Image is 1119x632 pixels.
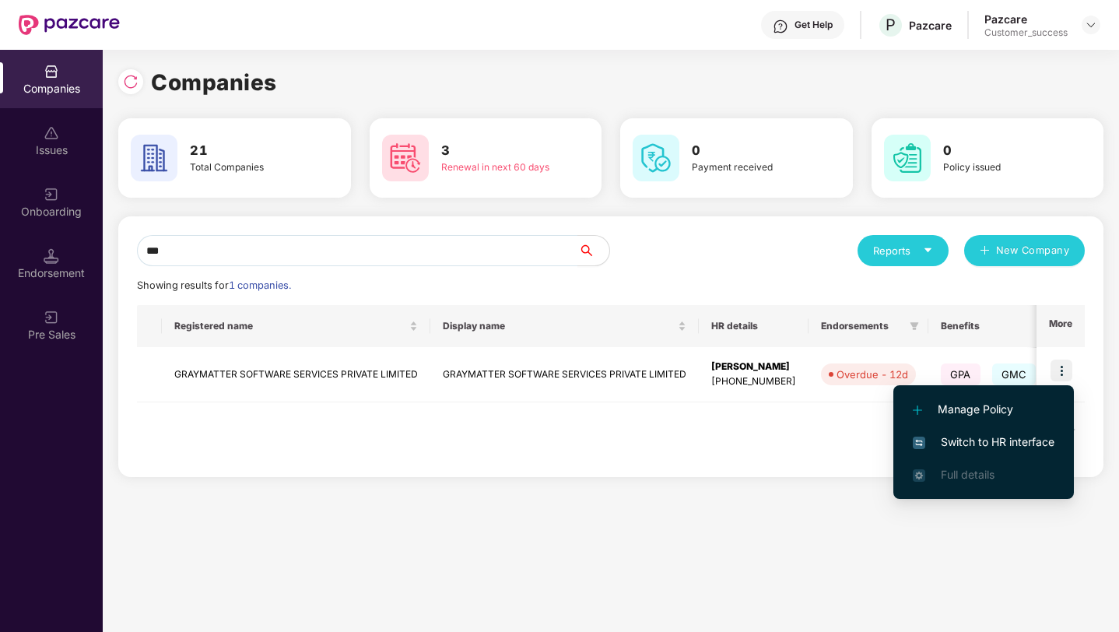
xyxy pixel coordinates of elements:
span: Full details [941,468,994,481]
div: Payment received [692,160,808,175]
div: Pazcare [984,12,1068,26]
div: [PERSON_NAME] [711,360,796,374]
td: GRAYMATTER SOFTWARE SERVICES PRIVATE LIMITED [430,347,699,402]
div: Get Help [795,19,833,31]
img: svg+xml;base64,PHN2ZyBpZD0iQ29tcGFuaWVzIiB4bWxucz0iaHR0cDovL3d3dy53My5vcmcvMjAwMC9zdmciIHdpZHRoPS... [44,64,59,79]
div: Overdue - 12d [837,367,908,382]
span: Showing results for [137,279,291,291]
span: 1 companies. [229,279,291,291]
div: [PHONE_NUMBER] [711,374,796,389]
span: Manage Policy [913,401,1054,418]
th: More [1037,305,1085,347]
span: search [577,244,609,257]
span: Endorsements [821,320,903,332]
h3: 0 [943,141,1059,161]
th: Registered name [162,305,430,347]
span: Registered name [174,320,406,332]
img: svg+xml;base64,PHN2ZyB4bWxucz0iaHR0cDovL3d3dy53My5vcmcvMjAwMC9zdmciIHdpZHRoPSI2MCIgaGVpZ2h0PSI2MC... [382,135,429,181]
img: svg+xml;base64,PHN2ZyB4bWxucz0iaHR0cDovL3d3dy53My5vcmcvMjAwMC9zdmciIHdpZHRoPSI2MCIgaGVpZ2h0PSI2MC... [131,135,177,181]
img: svg+xml;base64,PHN2ZyBpZD0iSXNzdWVzX2Rpc2FibGVkIiB4bWxucz0iaHR0cDovL3d3dy53My5vcmcvMjAwMC9zdmciIH... [44,125,59,141]
th: HR details [699,305,809,347]
span: New Company [996,243,1070,258]
img: svg+xml;base64,PHN2ZyB3aWR0aD0iMTQuNSIgaGVpZ2h0PSIxNC41IiB2aWV3Qm94PSIwIDAgMTYgMTYiIGZpbGw9Im5vbm... [44,248,59,264]
td: GRAYMATTER SOFTWARE SERVICES PRIVATE LIMITED [162,347,430,402]
span: caret-down [923,245,933,255]
span: P [886,16,896,34]
img: New Pazcare Logo [19,15,120,35]
span: plus [980,245,990,258]
img: icon [1051,360,1072,381]
img: svg+xml;base64,PHN2ZyB3aWR0aD0iMjAiIGhlaWdodD0iMjAiIHZpZXdCb3g9IjAgMCAyMCAyMCIgZmlsbD0ibm9uZSIgeG... [44,187,59,202]
span: Switch to HR interface [913,434,1054,451]
span: GMC [992,363,1037,385]
div: Pazcare [909,18,952,33]
h3: 21 [190,141,306,161]
span: filter [910,321,919,331]
h3: 3 [441,141,557,161]
div: Renewal in next 60 days [441,160,557,175]
div: Policy issued [943,160,1059,175]
span: filter [907,317,922,335]
img: svg+xml;base64,PHN2ZyB4bWxucz0iaHR0cDovL3d3dy53My5vcmcvMjAwMC9zdmciIHdpZHRoPSI2MCIgaGVpZ2h0PSI2MC... [884,135,931,181]
div: Customer_success [984,26,1068,39]
span: Display name [443,320,675,332]
img: svg+xml;base64,PHN2ZyBpZD0iUmVsb2FkLTMyeDMyIiB4bWxucz0iaHR0cDovL3d3dy53My5vcmcvMjAwMC9zdmciIHdpZH... [123,74,139,90]
img: svg+xml;base64,PHN2ZyB3aWR0aD0iMjAiIGhlaWdodD0iMjAiIHZpZXdCb3g9IjAgMCAyMCAyMCIgZmlsbD0ibm9uZSIgeG... [44,310,59,325]
img: svg+xml;base64,PHN2ZyB4bWxucz0iaHR0cDovL3d3dy53My5vcmcvMjAwMC9zdmciIHdpZHRoPSIxNi4zNjMiIGhlaWdodD... [913,469,925,482]
h1: Companies [151,65,277,100]
div: Total Companies [190,160,306,175]
th: Benefits [928,305,1068,347]
img: svg+xml;base64,PHN2ZyBpZD0iRHJvcGRvd24tMzJ4MzIiIHhtbG5zPSJodHRwOi8vd3d3LnczLm9yZy8yMDAwL3N2ZyIgd2... [1085,19,1097,31]
img: svg+xml;base64,PHN2ZyB4bWxucz0iaHR0cDovL3d3dy53My5vcmcvMjAwMC9zdmciIHdpZHRoPSIxMi4yMDEiIGhlaWdodD... [913,406,922,415]
img: svg+xml;base64,PHN2ZyB4bWxucz0iaHR0cDovL3d3dy53My5vcmcvMjAwMC9zdmciIHdpZHRoPSIxNiIgaGVpZ2h0PSIxNi... [913,437,925,449]
h3: 0 [692,141,808,161]
img: svg+xml;base64,PHN2ZyB4bWxucz0iaHR0cDovL3d3dy53My5vcmcvMjAwMC9zdmciIHdpZHRoPSI2MCIgaGVpZ2h0PSI2MC... [633,135,679,181]
th: Display name [430,305,699,347]
img: svg+xml;base64,PHN2ZyBpZD0iSGVscC0zMngzMiIgeG1sbnM9Imh0dHA6Ly93d3cudzMub3JnLzIwMDAvc3ZnIiB3aWR0aD... [773,19,788,34]
button: plusNew Company [964,235,1085,266]
div: Reports [873,243,933,258]
button: search [577,235,610,266]
span: GPA [941,363,980,385]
